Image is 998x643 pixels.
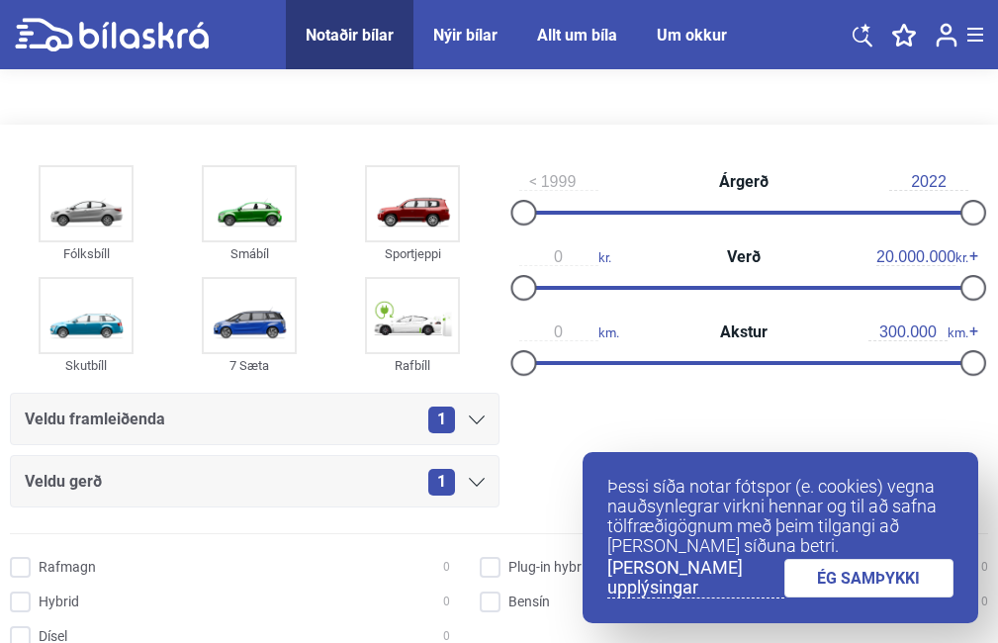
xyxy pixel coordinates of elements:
span: 1 [428,469,455,496]
div: 7 Sæta [202,354,297,377]
span: km. [868,323,968,341]
div: Smábíl [202,242,297,265]
span: Rafmagn [39,557,96,578]
a: Notaðir bílar [306,26,394,45]
img: user-login.svg [936,23,957,47]
span: kr. [876,248,968,266]
span: Bensín [508,592,550,612]
span: 0 [981,557,988,578]
span: Árgerð [714,174,773,190]
span: Verð [722,249,766,265]
span: 0 [443,592,450,612]
div: Sportjeppi [365,242,460,265]
p: Þessi síða notar fótspor (e. cookies) vegna nauðsynlegrar virkni hennar og til að safna tölfræðig... [607,477,953,556]
span: Veldu framleiðenda [25,406,165,433]
span: Plug-in hybrid [508,557,592,578]
span: 0 [443,557,450,578]
span: kr. [519,248,611,266]
div: Skutbíll [39,354,134,377]
a: ÉG SAMÞYKKI [784,559,954,597]
a: Nýir bílar [433,26,498,45]
a: Allt um bíla [537,26,617,45]
span: 1 [428,407,455,433]
a: [PERSON_NAME] upplýsingar [607,558,784,598]
div: Fólksbíll [39,242,134,265]
a: Um okkur [657,26,727,45]
div: Rafbíll [365,354,460,377]
span: Veldu gerð [25,468,102,496]
span: Akstur [715,324,772,340]
span: km. [519,323,619,341]
span: 0 [981,592,988,612]
span: Hybrid [39,592,79,612]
